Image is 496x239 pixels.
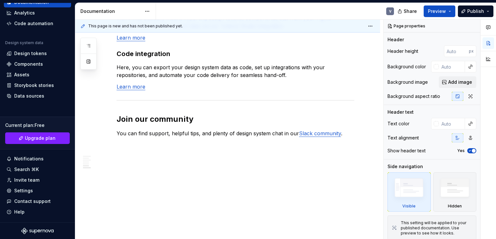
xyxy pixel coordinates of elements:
span: Publish [467,8,484,14]
div: This setting will be applied to your published documentation. Use preview to see how it looks. [401,220,472,236]
div: Data sources [14,93,44,99]
div: Background aspect ratio [387,93,440,100]
div: Documentation [80,8,141,14]
span: This page is new and has not been published yet. [88,24,183,29]
div: Background image [387,79,428,85]
div: Current plan : Free [5,122,70,129]
button: Publish [458,5,493,17]
button: Share [394,5,421,17]
div: Background color [387,63,426,70]
div: Help [14,209,25,215]
input: Auto [439,61,465,72]
a: Components [4,59,71,69]
button: Notifications [4,154,71,164]
span: Add image [448,79,472,85]
div: Contact support [14,198,51,205]
p: px [469,49,474,54]
button: Preview [424,5,455,17]
div: Settings [14,187,33,194]
button: Upgrade plan [5,132,70,144]
div: Text alignment [387,135,419,141]
div: Storybook stories [14,82,54,89]
span: Preview [428,8,446,14]
button: Help [4,207,71,217]
div: Visible [402,204,416,209]
a: Design tokens [4,48,71,59]
p: Here, you can export your design system data as code, set up integrations with your repositories,... [117,63,354,79]
div: Components [14,61,43,67]
div: Visible [387,172,431,212]
button: Contact support [4,196,71,206]
button: Search ⌘K [4,164,71,175]
div: Notifications [14,156,44,162]
div: Side navigation [387,163,423,170]
h2: Join our community [117,114,354,124]
a: Analytics [4,8,71,18]
a: Data sources [4,91,71,101]
a: Code automation [4,18,71,29]
a: Storybook stories [4,80,71,91]
div: V [389,9,391,14]
input: Auto [444,45,469,57]
a: Slack community [299,130,341,137]
div: Text color [387,120,409,127]
h3: Code integration [117,49,354,58]
div: Show header text [387,148,426,154]
p: You can find support, helpful tips, and plenty of design system chat in our . [117,129,354,137]
input: Auto [439,118,465,129]
svg: Supernova Logo [21,228,54,234]
a: Learn more [117,83,145,90]
div: Search ⌘K [14,166,39,173]
a: Assets [4,70,71,80]
div: Assets [14,72,29,78]
div: Design tokens [14,50,47,57]
div: Invite team [14,177,39,183]
a: Learn more [117,34,145,41]
a: Settings [4,186,71,196]
div: Analytics [14,10,35,16]
div: Header height [387,48,418,54]
a: Invite team [4,175,71,185]
span: Share [404,8,417,14]
div: Design system data [5,40,43,45]
label: Yes [457,148,465,153]
button: Add image [439,76,476,88]
div: Hidden [433,172,477,212]
div: Header [387,36,404,43]
div: Hidden [448,204,462,209]
span: Upgrade plan [25,135,56,141]
div: Header text [387,109,414,115]
div: Code automation [14,20,53,27]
